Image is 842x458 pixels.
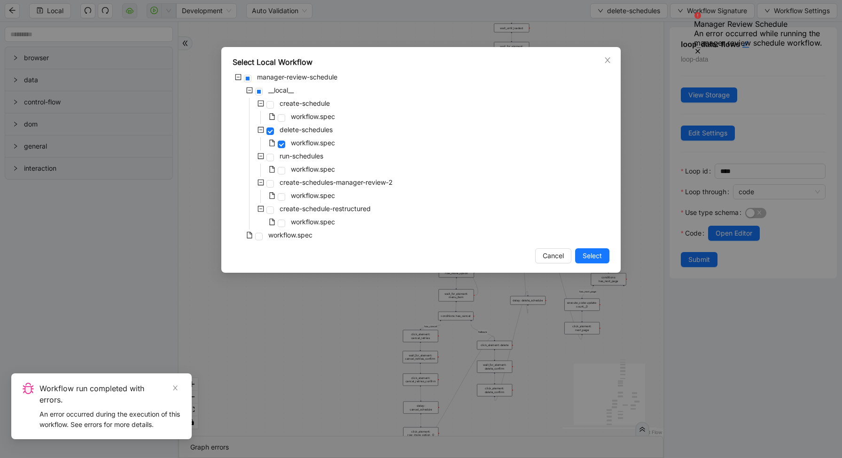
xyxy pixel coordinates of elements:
span: minus-square [235,74,242,80]
div: Manager Review Schedule [694,19,830,29]
span: workflow.spec [289,190,337,201]
span: Select [583,251,602,261]
span: minus-square [257,205,264,212]
span: delete-schedules [280,126,333,134]
span: workflow.spec [268,231,312,239]
span: run-schedules [278,150,325,162]
span: delete-schedules [278,124,335,135]
div: Workflow run completed with errors. [39,383,180,405]
span: manager-review-schedule [255,71,339,83]
span: create-schedule [280,99,330,107]
span: create-schedules-manager-review-2 [280,178,393,186]
span: workflow.spec [289,111,337,122]
span: workflow.spec [291,139,335,147]
span: __local__ [268,86,294,94]
span: workflow.spec [289,164,337,175]
div: An error occurred while running the manager review schedule workflow. [694,29,830,47]
div: Select Local Workflow [233,56,609,68]
span: workflow.spec [291,218,335,226]
span: create-schedule-restructured [278,203,373,214]
span: minus-square [246,87,253,94]
span: minus-square [257,100,264,107]
div: An error occurred during the execution of this workflow. See errors for more details. [39,409,180,430]
span: file [269,166,275,173]
span: file [269,219,275,225]
span: workflow.spec [289,137,337,149]
span: workflow.spec [291,165,335,173]
button: Select [575,248,609,263]
button: Close [602,55,613,65]
span: file [269,140,275,146]
span: minus-square [257,179,264,186]
span: Cancel [543,251,564,261]
button: Cancel [535,248,571,263]
span: bug [23,383,34,394]
span: minus-square [257,153,264,159]
span: workflow.spec [291,191,335,199]
span: create-schedules-manager-review-2 [278,177,395,188]
span: create-schedule [278,98,332,109]
span: minus-square [257,126,264,133]
span: workflow.spec [289,216,337,228]
span: create-schedule-restructured [280,205,371,213]
span: manager-review-schedule [257,73,337,81]
span: file [246,232,253,238]
span: __local__ [266,85,296,96]
span: file [269,192,275,199]
span: workflow.spec [291,112,335,120]
span: close [172,385,179,391]
span: close [604,56,611,64]
span: workflow.spec [266,229,314,241]
span: file [269,113,275,120]
span: run-schedules [280,152,323,160]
